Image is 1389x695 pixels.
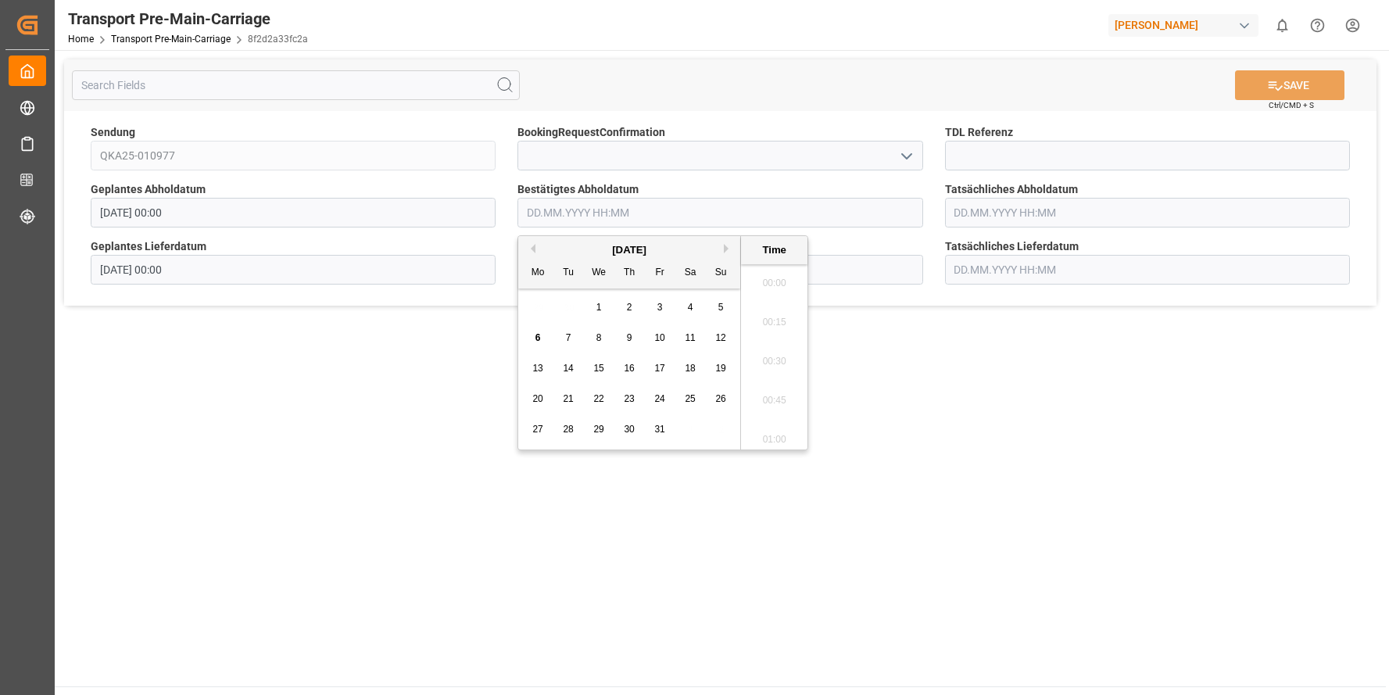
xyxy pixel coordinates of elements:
[650,420,670,439] div: Choose Friday, October 31st, 2025
[559,263,578,283] div: Tu
[650,298,670,317] div: Choose Friday, October 3rd, 2025
[657,302,663,313] span: 3
[624,363,634,374] span: 16
[589,263,609,283] div: We
[596,332,602,343] span: 8
[559,420,578,439] div: Choose Tuesday, October 28th, 2025
[532,424,542,435] span: 27
[715,363,725,374] span: 19
[563,363,573,374] span: 14
[589,420,609,439] div: Choose Wednesday, October 29th, 2025
[620,263,639,283] div: Th
[563,393,573,404] span: 21
[517,181,639,198] span: Bestätigtes Abholdatum
[528,420,548,439] div: Choose Monday, October 27th, 2025
[523,292,736,445] div: month 2025-10
[593,363,603,374] span: 15
[893,144,917,168] button: open menu
[945,198,1350,227] input: DD.MM.YYYY HH:MM
[68,34,94,45] a: Home
[711,359,731,378] div: Choose Sunday, October 19th, 2025
[945,124,1013,141] span: TDL Referenz
[528,263,548,283] div: Mo
[685,393,695,404] span: 25
[718,302,724,313] span: 5
[681,328,700,348] div: Choose Saturday, October 11th, 2025
[654,393,664,404] span: 24
[589,359,609,378] div: Choose Wednesday, October 15th, 2025
[91,238,206,255] span: Geplantes Lieferdatum
[711,263,731,283] div: Su
[1235,70,1344,100] button: SAVE
[711,389,731,409] div: Choose Sunday, October 26th, 2025
[593,424,603,435] span: 29
[711,298,731,317] div: Choose Sunday, October 5th, 2025
[745,242,804,258] div: Time
[945,255,1350,285] input: DD.MM.YYYY HH:MM
[620,298,639,317] div: Choose Thursday, October 2nd, 2025
[535,332,541,343] span: 6
[620,328,639,348] div: Choose Thursday, October 9th, 2025
[91,255,496,285] input: DD.MM.YYYY HH:MM
[627,302,632,313] span: 2
[593,393,603,404] span: 22
[589,389,609,409] div: Choose Wednesday, October 22nd, 2025
[1108,10,1265,40] button: [PERSON_NAME]
[627,332,632,343] span: 9
[559,359,578,378] div: Choose Tuesday, October 14th, 2025
[624,424,634,435] span: 30
[559,328,578,348] div: Choose Tuesday, October 7th, 2025
[685,363,695,374] span: 18
[681,263,700,283] div: Sa
[681,359,700,378] div: Choose Saturday, October 18th, 2025
[620,359,639,378] div: Choose Thursday, October 16th, 2025
[517,124,665,141] span: BookingRequestConfirmation
[650,359,670,378] div: Choose Friday, October 17th, 2025
[91,124,135,141] span: Sendung
[589,298,609,317] div: Choose Wednesday, October 1st, 2025
[566,332,571,343] span: 7
[654,332,664,343] span: 10
[650,263,670,283] div: Fr
[532,393,542,404] span: 20
[681,298,700,317] div: Choose Saturday, October 4th, 2025
[559,389,578,409] div: Choose Tuesday, October 21st, 2025
[1300,8,1335,43] button: Help Center
[517,198,922,227] input: DD.MM.YYYY HH:MM
[711,328,731,348] div: Choose Sunday, October 12th, 2025
[715,393,725,404] span: 26
[620,420,639,439] div: Choose Thursday, October 30th, 2025
[528,359,548,378] div: Choose Monday, October 13th, 2025
[532,363,542,374] span: 13
[650,328,670,348] div: Choose Friday, October 10th, 2025
[68,7,308,30] div: Transport Pre-Main-Carriage
[596,302,602,313] span: 1
[688,302,693,313] span: 4
[526,244,535,253] button: Previous Month
[654,363,664,374] span: 17
[945,238,1079,255] span: Tatsächliches Lieferdatum
[589,328,609,348] div: Choose Wednesday, October 8th, 2025
[1108,14,1258,37] div: [PERSON_NAME]
[945,181,1078,198] span: Tatsächliches Abholdatum
[528,389,548,409] div: Choose Monday, October 20th, 2025
[111,34,231,45] a: Transport Pre-Main-Carriage
[91,181,206,198] span: Geplantes Abholdatum
[724,244,733,253] button: Next Month
[1265,8,1300,43] button: show 0 new notifications
[528,328,548,348] div: Choose Monday, October 6th, 2025
[624,393,634,404] span: 23
[518,242,740,258] div: [DATE]
[91,198,496,227] input: DD.MM.YYYY HH:MM
[563,424,573,435] span: 28
[681,389,700,409] div: Choose Saturday, October 25th, 2025
[1269,99,1314,111] span: Ctrl/CMD + S
[715,332,725,343] span: 12
[685,332,695,343] span: 11
[650,389,670,409] div: Choose Friday, October 24th, 2025
[72,70,520,100] input: Search Fields
[620,389,639,409] div: Choose Thursday, October 23rd, 2025
[654,424,664,435] span: 31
